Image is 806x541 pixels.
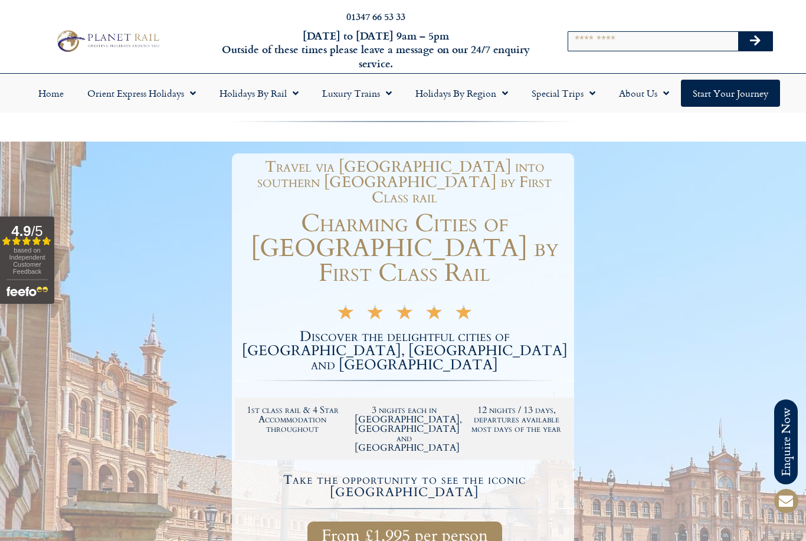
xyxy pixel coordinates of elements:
[53,28,163,55] img: Planet Rail Train Holidays Logo
[520,80,607,107] a: Special Trips
[346,9,405,23] a: 01347 66 53 33
[27,80,76,107] a: Home
[76,80,208,107] a: Orient Express Holidays
[355,405,455,453] h2: 3 nights each in [GEOGRAPHIC_DATA], [GEOGRAPHIC_DATA] and [GEOGRAPHIC_DATA]
[237,474,572,499] h4: Take the opportunity to see the iconic [GEOGRAPHIC_DATA]
[243,405,343,434] h2: 1st class rail & 4 Star Accommodation throughout
[607,80,681,107] a: About Us
[6,80,800,107] nav: Menu
[241,159,568,205] h1: Travel via [GEOGRAPHIC_DATA] into southern [GEOGRAPHIC_DATA] by First Class rail
[310,80,404,107] a: Luxury Trains
[366,308,384,322] i: ★
[218,29,534,70] h6: [DATE] to [DATE] 9am – 5pm Outside of these times please leave a message on our 24/7 enquiry serv...
[336,308,355,322] i: ★
[235,330,574,372] h2: Discover the delightful cities of [GEOGRAPHIC_DATA], [GEOGRAPHIC_DATA] and [GEOGRAPHIC_DATA]
[425,308,443,322] i: ★
[738,32,772,51] button: Search
[681,80,780,107] a: Start your Journey
[395,308,414,322] i: ★
[466,405,566,434] h2: 12 nights / 13 days, departures available most days of the year
[208,80,310,107] a: Holidays by Rail
[404,80,520,107] a: Holidays by Region
[454,308,473,322] i: ★
[235,211,574,286] h1: Charming Cities of [GEOGRAPHIC_DATA] by First Class Rail
[336,305,473,322] div: 5/5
